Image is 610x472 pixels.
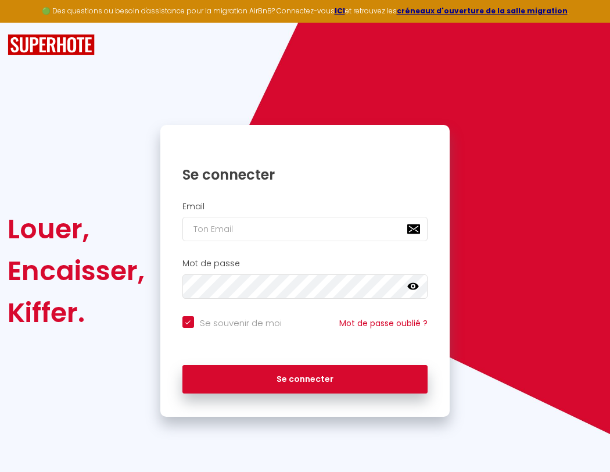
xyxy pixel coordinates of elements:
[182,202,428,212] h2: Email
[8,250,145,292] div: Encaisser,
[8,292,145,334] div: Kiffer.
[8,208,145,250] div: Louer,
[182,259,428,269] h2: Mot de passe
[182,365,428,394] button: Se connecter
[339,317,428,329] a: Mot de passe oublié ?
[182,217,428,241] input: Ton Email
[182,166,428,184] h1: Se connecter
[397,6,568,16] a: créneaux d'ouverture de la salle migration
[335,6,345,16] a: ICI
[8,34,95,56] img: SuperHote logo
